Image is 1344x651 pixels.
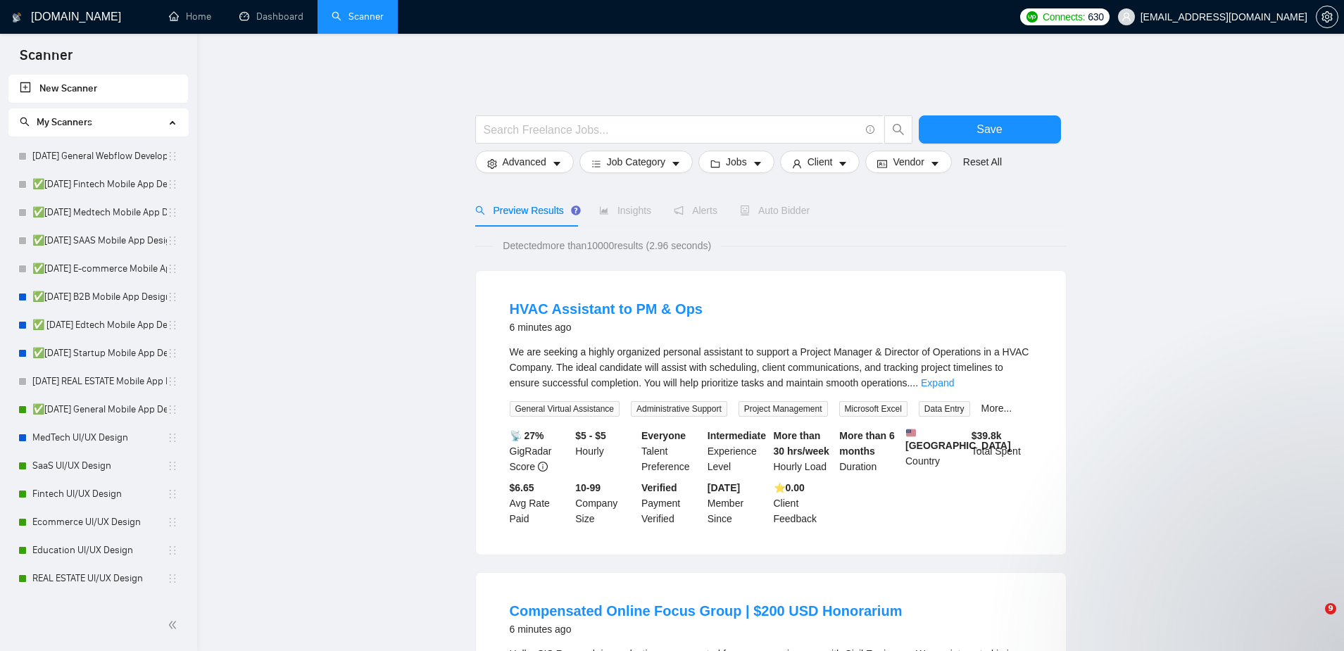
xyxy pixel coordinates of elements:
span: holder [167,573,178,584]
span: holder [167,348,178,359]
span: holder [167,517,178,528]
span: holder [167,488,178,500]
li: ✅7/17/25 Fintech Mobile App Design [8,170,188,198]
a: setting [1316,11,1338,23]
li: MedTech UI/UX Design [8,424,188,452]
div: Hourly [572,428,639,474]
span: user [792,158,802,169]
a: Ecommerce UI/UX Design [32,508,167,536]
b: More than 6 months [839,430,895,457]
b: [DATE] [708,482,740,493]
b: Intermediate [708,430,766,441]
a: Expand [921,377,954,388]
span: search [475,206,485,215]
a: searchScanner [332,11,384,23]
li: ✅ 7/17/25 Edtech Mobile App Design [8,311,188,339]
b: ⭐️ 0.00 [774,482,805,493]
a: ✅[DATE] SAAS Mobile App Design [32,227,167,255]
span: holder [167,460,178,472]
div: Member Since [705,480,771,526]
li: Ecommerce UI/UX Design [8,508,188,536]
span: My Scanners [37,116,92,128]
div: Hourly Load [771,428,837,474]
a: REAL ESTATE UI/UX Design [32,564,167,593]
li: REAL ESTATE UI/UX Design [8,564,188,593]
a: SaaS UI/UX Design [32,452,167,480]
span: setting [1317,11,1338,23]
span: holder [167,179,178,190]
b: $5 - $5 [575,430,606,441]
span: We are seeking a highly organized personal assistant to support a Project Manager & Director of O... [510,346,1029,388]
span: Administrative Support [631,401,727,417]
span: user [1122,12,1131,22]
span: area-chart [599,206,609,215]
span: info-circle [866,125,875,134]
span: Project Management [739,401,828,417]
li: SaaS UI/UX Design [8,452,188,480]
span: Jobs [726,154,747,170]
b: Everyone [641,430,686,441]
div: GigRadar Score [507,428,573,474]
a: ✅[DATE] General Mobile App Design [32,396,167,424]
a: ✅[DATE] E-commerce Mobile App Design [32,255,167,283]
input: Search Freelance Jobs... [484,121,860,139]
div: Client Feedback [771,480,837,526]
b: Verified [641,482,677,493]
span: 9 [1325,603,1336,614]
li: New Scanner [8,75,188,103]
span: caret-down [671,158,681,169]
span: setting [487,158,497,169]
button: barsJob Categorycaret-down [579,151,693,173]
a: More... [981,403,1012,414]
a: ✅[DATE] Fintech Mobile App Design [32,170,167,198]
button: userClientcaret-down [780,151,860,173]
span: Scanner [8,45,84,75]
span: idcard [877,158,887,169]
a: ✅[DATE] Startup Mobile App Design [32,339,167,367]
iframe: Intercom live chat [1296,603,1330,637]
span: holder [167,151,178,162]
span: folder [710,158,720,169]
span: ... [910,377,918,388]
button: folderJobscaret-down [698,151,774,173]
li: Fintech UI/UX Design [8,480,188,508]
span: Alerts [674,205,717,216]
img: upwork-logo.png [1026,11,1038,23]
a: ✅[DATE] Medtech Mobile App Design [32,198,167,227]
span: caret-down [930,158,940,169]
span: holder [167,291,178,303]
div: Total Spent [969,428,1035,474]
div: 6 minutes ago [510,621,903,638]
span: Connects: [1043,9,1085,25]
span: double-left [168,618,182,632]
div: Country [903,428,969,474]
button: idcardVendorcaret-down [865,151,951,173]
a: Reset All [963,154,1002,170]
div: Duration [836,428,903,474]
span: holder [167,320,178,331]
li: ✅7/17/25 Startup Mobile App Design [8,339,188,367]
a: HVAC Assistant to PM & Ops [510,301,703,317]
a: dashboardDashboard [239,11,303,23]
b: 📡 27% [510,430,544,441]
a: ✅[DATE] B2B Mobile App Design [32,283,167,311]
button: search [884,115,912,144]
li: B2B UI/UX Design [8,593,188,621]
b: 10-99 [575,482,601,493]
div: Avg Rate Paid [507,480,573,526]
img: logo [12,6,22,29]
span: notification [674,206,684,215]
li: 7/17/25 REAL ESTATE Mobile App Design [8,367,188,396]
div: Talent Preference [639,428,705,474]
span: caret-down [552,158,562,169]
span: Detected more than 10000 results (2.96 seconds) [493,238,721,253]
span: robot [740,206,750,215]
b: [GEOGRAPHIC_DATA] [905,428,1011,451]
div: 6 minutes ago [510,319,703,336]
a: New Scanner [20,75,177,103]
span: Client [808,154,833,170]
span: Job Category [607,154,665,170]
span: holder [167,545,178,556]
div: Experience Level [705,428,771,474]
span: caret-down [753,158,762,169]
